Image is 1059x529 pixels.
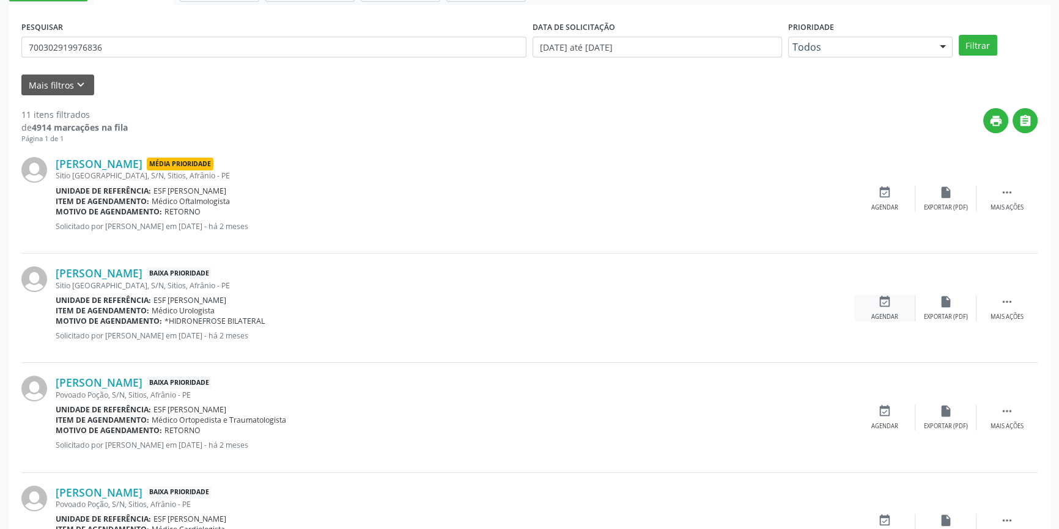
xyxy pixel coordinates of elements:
[152,415,286,425] span: Médico Ortopedista e Traumatologista
[21,75,94,96] button: Mais filtroskeyboard_arrow_down
[56,330,854,341] p: Solicitado por [PERSON_NAME] em [DATE] - há 2 meses
[152,305,215,316] span: Médico Urologista
[21,266,47,292] img: img
[147,486,212,499] span: Baixa Prioridade
[147,158,213,170] span: Média Prioridade
[56,440,854,450] p: Solicitado por [PERSON_NAME] em [DATE] - há 2 meses
[939,295,953,308] i: insert_drive_file
[56,404,151,415] b: Unidade de referência:
[878,404,891,418] i: event_available
[1000,186,1014,199] i: 
[56,280,854,291] div: Sitio [GEOGRAPHIC_DATA], S/N, Sitios, Afrânio - PE
[939,186,953,199] i: insert_drive_file
[878,295,891,308] i: event_available
[991,203,1024,212] div: Mais ações
[939,514,953,527] i: insert_drive_file
[21,37,526,57] input: Nome, CNS
[989,114,1003,128] i: print
[56,157,142,170] a: [PERSON_NAME]
[56,499,854,509] div: Povoado Poção, S/N, Sitios, Afrânio - PE
[878,514,891,527] i: event_available
[56,206,162,217] b: Motivo de agendamento:
[871,203,898,212] div: Agendar
[56,486,142,499] a: [PERSON_NAME]
[56,295,151,305] b: Unidade de referência:
[56,376,142,389] a: [PERSON_NAME]
[21,108,128,121] div: 11 itens filtrados
[788,18,834,37] label: Prioridade
[164,206,201,217] span: RETORNO
[533,37,782,57] input: Selecione um intervalo
[924,203,968,212] div: Exportar (PDF)
[56,266,142,280] a: [PERSON_NAME]
[56,514,151,524] b: Unidade de referência:
[152,196,230,206] span: Médico Oftalmologista
[871,422,898,431] div: Agendar
[991,313,1024,321] div: Mais ações
[56,196,149,206] b: Item de agendamento:
[792,41,928,53] span: Todos
[959,35,997,56] button: Filtrar
[871,313,898,321] div: Agendar
[21,121,128,134] div: de
[983,108,1008,133] button: print
[21,157,47,183] img: img
[21,486,47,511] img: img
[939,404,953,418] i: insert_drive_file
[153,514,226,524] span: ESF [PERSON_NAME]
[147,376,212,389] span: Baixa Prioridade
[56,170,854,181] div: Sitio [GEOGRAPHIC_DATA], S/N, Sitios, Afrânio - PE
[56,186,151,196] b: Unidade de referência:
[56,425,162,436] b: Motivo de agendamento:
[21,18,63,37] label: PESQUISAR
[153,295,226,305] span: ESF [PERSON_NAME]
[1000,514,1014,527] i: 
[1000,404,1014,418] i: 
[32,122,128,133] strong: 4914 marcações na fila
[533,18,615,37] label: DATA DE SOLICITAÇÃO
[153,404,226,415] span: ESF [PERSON_NAME]
[56,390,854,400] div: Povoado Poção, S/N, Sitios, Afrânio - PE
[21,134,128,144] div: Página 1 de 1
[56,415,149,425] b: Item de agendamento:
[153,186,226,196] span: ESF [PERSON_NAME]
[878,186,891,199] i: event_available
[56,221,854,232] p: Solicitado por [PERSON_NAME] em [DATE] - há 2 meses
[1000,295,1014,308] i: 
[924,313,968,321] div: Exportar (PDF)
[21,376,47,401] img: img
[56,305,149,316] b: Item de agendamento:
[56,316,162,326] b: Motivo de agendamento:
[147,267,212,280] span: Baixa Prioridade
[164,316,265,326] span: *HIDRONEFROSE BILATERAL
[1019,114,1032,128] i: 
[991,422,1024,431] div: Mais ações
[164,425,201,436] span: RETORNO
[74,78,87,92] i: keyboard_arrow_down
[924,422,968,431] div: Exportar (PDF)
[1013,108,1038,133] button: 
